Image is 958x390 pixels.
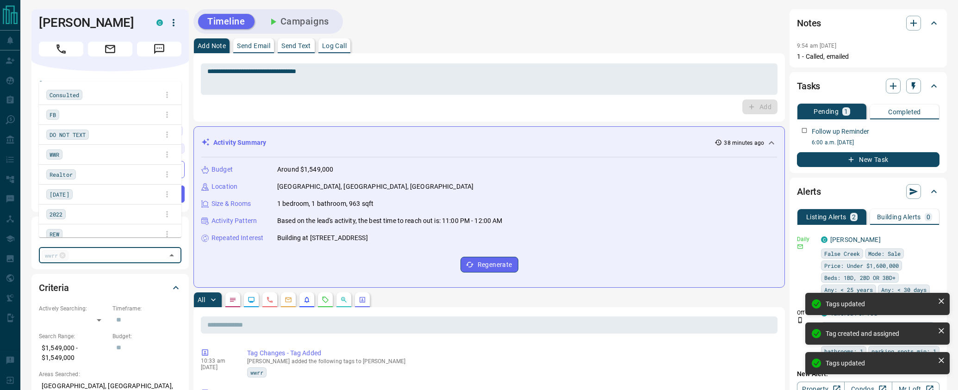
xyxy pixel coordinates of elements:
[888,109,921,115] p: Completed
[248,296,255,303] svg: Lead Browsing Activity
[797,43,836,49] p: 9:54 am [DATE]
[877,214,921,220] p: Building Alerts
[39,370,181,378] p: Areas Searched:
[797,184,821,199] h2: Alerts
[156,19,163,26] div: condos.ca
[277,182,473,192] p: [GEOGRAPHIC_DATA], [GEOGRAPHIC_DATA], [GEOGRAPHIC_DATA]
[724,139,764,147] p: 38 minutes ago
[852,214,856,220] p: 2
[39,304,108,313] p: Actively Searching:
[797,152,939,167] button: New Task
[303,296,311,303] svg: Listing Alerts
[201,364,233,371] p: [DATE]
[322,43,347,49] p: Log Call
[797,75,939,97] div: Tasks
[137,42,181,56] span: Message
[797,180,939,203] div: Alerts
[285,296,292,303] svg: Emails
[201,134,777,151] div: Activity Summary38 minutes ago
[824,285,873,294] span: Any: < 25 years
[212,182,237,192] p: Location
[277,199,373,209] p: 1 bedroom, 1 bathroom, 963 sqft
[212,165,233,174] p: Budget
[359,296,366,303] svg: Agent Actions
[812,138,939,147] p: 6:00 a.m. [DATE]
[797,369,939,379] p: New Alert:
[277,216,503,226] p: Based on the lead's activity, the best time to reach out is: 11:00 PM - 12:00 AM
[266,296,274,303] svg: Calls
[39,332,108,340] p: Search Range:
[112,304,181,313] p: Timeframe:
[247,348,774,358] p: Tag Changes - Tag Added
[229,296,236,303] svg: Notes
[812,127,869,136] p: Follow up Reminder
[797,12,939,34] div: Notes
[39,277,181,299] div: Criteria
[806,214,846,220] p: Listing Alerts
[797,317,803,323] svg: Push Notification Only
[237,43,270,49] p: Send Email
[50,90,79,99] span: Consulted
[844,108,848,115] p: 1
[814,108,839,115] p: Pending
[198,43,226,49] p: Add Note
[258,14,338,29] button: Campaigns
[824,261,899,270] span: Price: Under $1,600,000
[797,243,803,250] svg: Email
[826,359,934,367] div: Tags updated
[50,150,59,159] span: WWR
[281,43,311,49] p: Send Text
[824,249,860,258] span: False Creek
[50,130,86,139] span: DO NOT TEXT
[927,214,930,220] p: 0
[198,297,205,303] p: All
[89,79,100,90] button: Open
[824,273,896,282] span: Beds: 1BD, 2BD OR 3BD+
[39,280,69,295] h2: Criteria
[201,358,233,364] p: 10:33 am
[460,257,518,272] button: Regenerate
[250,368,263,377] span: wwrr
[50,229,59,239] span: REW
[830,236,881,243] a: [PERSON_NAME]
[50,210,62,219] span: 2022
[322,296,329,303] svg: Requests
[39,340,108,365] p: $1,549,000 - $1,549,000
[88,42,132,56] span: Email
[50,170,73,179] span: Realtor
[340,296,348,303] svg: Opportunities
[213,138,266,148] p: Activity Summary
[198,14,255,29] button: Timeline
[881,285,927,294] span: Any: < 30 days
[797,309,815,317] p: Off
[277,233,368,243] p: Building at [STREET_ADDRESS]
[797,235,815,243] p: Daily
[112,332,181,340] p: Budget:
[212,216,257,226] p: Activity Pattern
[39,42,83,56] span: Call
[826,330,934,337] div: Tag created and assigned
[50,110,56,119] span: FB
[797,16,821,31] h2: Notes
[868,249,901,258] span: Mode: Sale
[826,300,934,308] div: Tags updated
[212,233,263,243] p: Repeated Interest
[821,236,827,243] div: condos.ca
[797,52,939,62] p: 1 - Called, emailed
[50,190,69,199] span: [DATE]
[277,165,333,174] p: Around $1,549,000
[212,199,251,209] p: Size & Rooms
[247,358,774,365] p: [PERSON_NAME] added the following tags to [PERSON_NAME]
[39,15,143,30] h1: [PERSON_NAME]
[165,249,178,262] button: Close
[797,79,820,93] h2: Tasks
